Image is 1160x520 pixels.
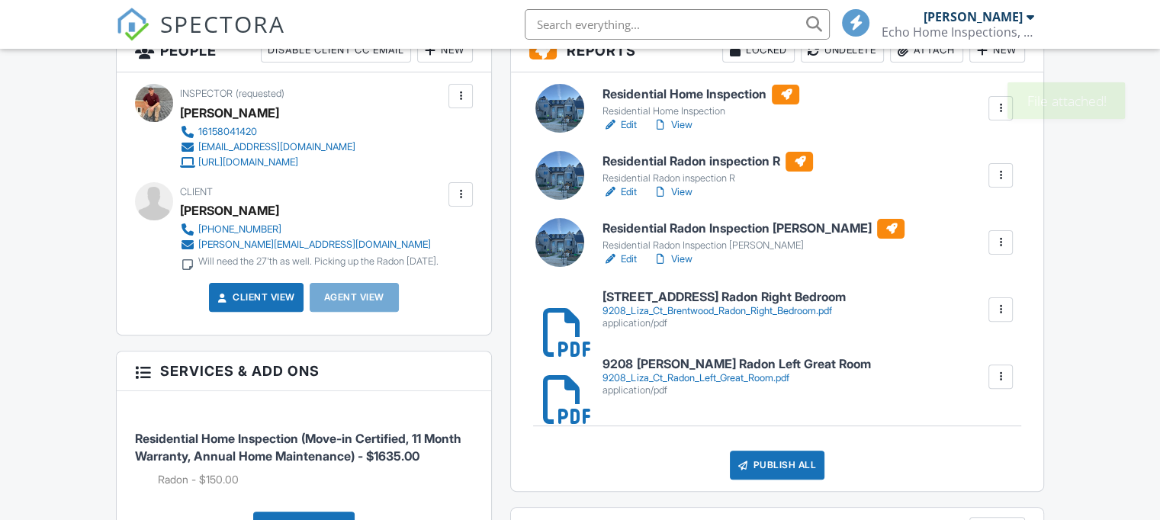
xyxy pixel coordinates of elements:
[652,252,692,267] a: View
[801,38,884,63] div: Undelete
[236,88,284,99] span: (requested)
[261,38,411,63] div: Disable Client CC Email
[135,431,461,463] span: Residential Home Inspection (Move-in Certified, 11 Month Warranty, Annual Home Maintenance) - $16...
[525,9,830,40] input: Search everything...
[180,124,355,140] a: 16158041420
[417,38,473,63] div: New
[602,85,799,104] h6: Residential Home Inspection
[602,172,813,185] div: Residential Radon inspection R
[602,305,845,317] div: 9208_Liza_Ct_Brentwood_Radon_Right_Bedroom.pdf
[198,223,281,236] div: [PHONE_NUMBER]
[602,219,905,239] h6: Residential Radon Inspection [PERSON_NAME]
[602,219,905,252] a: Residential Radon Inspection [PERSON_NAME] Residential Radon Inspection [PERSON_NAME]
[924,9,1023,24] div: [PERSON_NAME]
[602,117,637,133] a: Edit
[180,88,233,99] span: Inspector
[180,199,279,222] div: [PERSON_NAME]
[652,185,692,200] a: View
[602,358,870,371] h6: 9208 [PERSON_NAME] Radon Left Great Room
[198,239,431,251] div: [PERSON_NAME][EMAIL_ADDRESS][DOMAIN_NAME]
[602,290,845,304] h6: [STREET_ADDRESS] Radon Right Bedroom
[882,24,1034,40] div: Echo Home Inspections, LLC
[602,185,637,200] a: Edit
[602,152,813,185] a: Residential Radon inspection R Residential Radon inspection R
[602,239,905,252] div: Residential Radon Inspection [PERSON_NAME]
[969,38,1025,63] div: New
[198,156,298,169] div: [URL][DOMAIN_NAME]
[652,117,692,133] a: View
[158,472,473,487] li: Add on: Radon
[602,372,870,384] div: 9208_Liza_Ct_Radon_Left_Great_Room.pdf
[117,351,491,391] h3: Services & Add ons
[602,152,813,172] h6: Residential Radon inspection R
[602,317,845,329] div: application/pdf
[214,290,295,305] a: Client View
[117,29,491,72] h3: People
[602,358,870,396] a: 9208 [PERSON_NAME] Radon Left Great Room 9208_Liza_Ct_Radon_Left_Great_Room.pdf application/pdf
[722,38,795,63] div: Locked
[180,155,355,170] a: [URL][DOMAIN_NAME]
[602,85,799,118] a: Residential Home Inspection Residential Home Inspection
[116,21,285,53] a: SPECTORA
[730,451,825,480] div: Publish All
[602,290,845,329] a: [STREET_ADDRESS] Radon Right Bedroom 9208_Liza_Ct_Brentwood_Radon_Right_Bedroom.pdf application/pdf
[180,237,439,252] a: [PERSON_NAME][EMAIL_ADDRESS][DOMAIN_NAME]
[135,403,473,499] li: Service: Residential Home Inspection (Move-in Certified, 11 Month Warranty, Annual Home Maintenance)
[116,8,149,41] img: The Best Home Inspection Software - Spectora
[602,384,870,396] div: application/pdf
[1007,82,1125,119] div: File attached!
[511,29,1043,72] h3: Reports
[198,126,257,138] div: 16158041420
[180,222,439,237] a: [PHONE_NUMBER]
[180,101,279,124] div: [PERSON_NAME]
[180,140,355,155] a: [EMAIL_ADDRESS][DOMAIN_NAME]
[160,8,285,40] span: SPECTORA
[602,252,637,267] a: Edit
[180,186,213,197] span: Client
[198,141,355,153] div: [EMAIL_ADDRESS][DOMAIN_NAME]
[890,38,963,63] div: Attach
[602,105,799,117] div: Residential Home Inspection
[198,255,439,268] div: Will need the 27'th as well. Picking up the Radon [DATE].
